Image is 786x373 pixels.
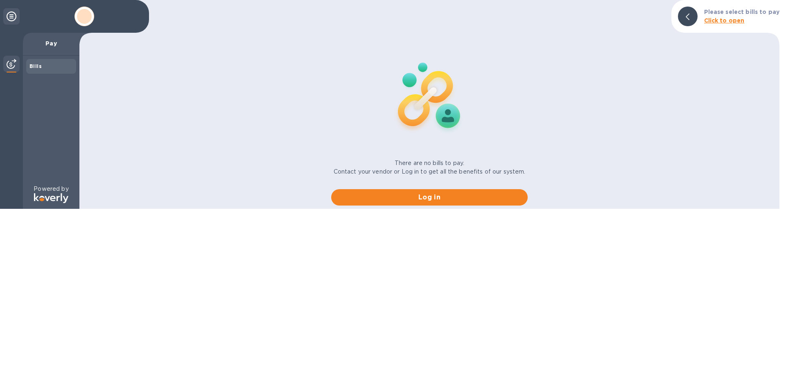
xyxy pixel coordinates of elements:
[29,39,73,47] p: Pay
[331,189,528,206] button: Log in
[338,192,521,202] span: Log in
[704,9,779,15] b: Please select bills to pay
[34,185,68,193] p: Powered by
[334,159,526,176] p: There are no bills to pay. Contact your vendor or Log in to get all the benefits of our system.
[34,193,68,203] img: Logo
[29,63,42,69] b: Bills
[704,17,745,24] b: Click to open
